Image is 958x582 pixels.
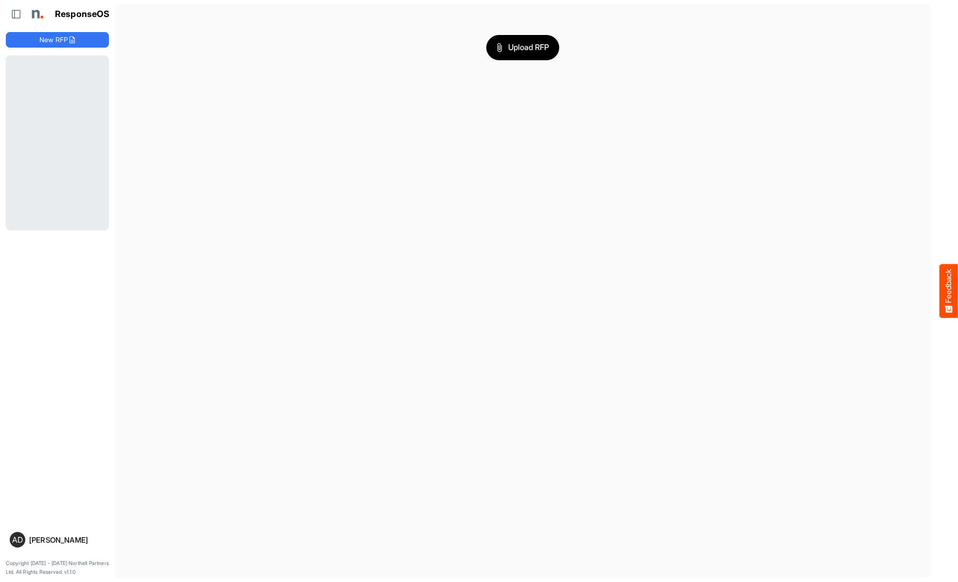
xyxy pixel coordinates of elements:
[29,536,105,544] div: [PERSON_NAME]
[940,264,958,318] button: Feedback
[12,536,23,544] span: AD
[6,32,109,48] button: New RFP
[486,35,559,60] button: Upload RFP
[497,41,549,54] span: Upload RFP
[27,4,46,24] img: Northell
[55,9,110,19] h1: ResponseOS
[6,55,109,230] div: Loading...
[6,559,109,576] p: Copyright [DATE] - [DATE] Northell Partners Ltd. All Rights Reserved. v1.1.0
